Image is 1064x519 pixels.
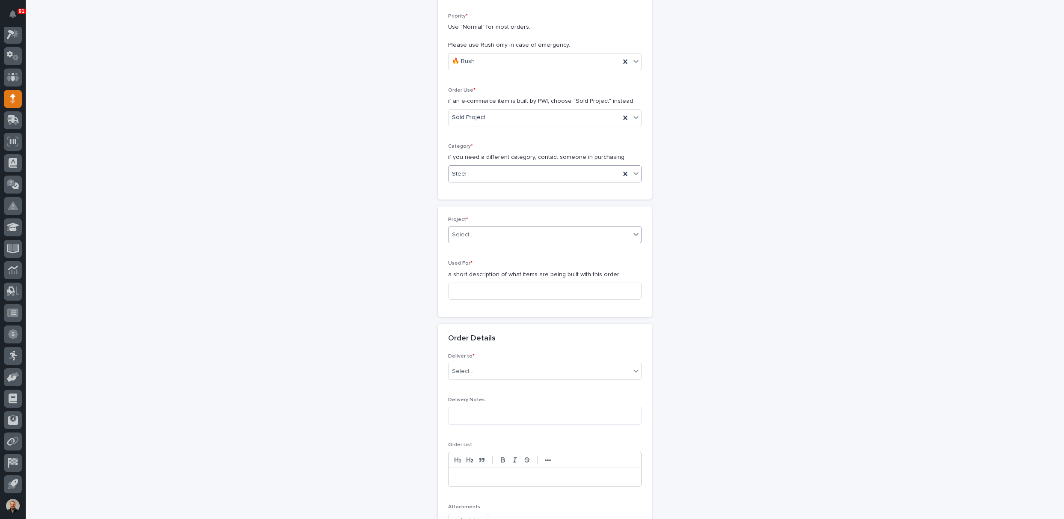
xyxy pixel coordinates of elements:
[448,504,480,510] span: Attachments
[11,10,22,24] div: Notifications91
[545,457,551,464] strong: •••
[448,88,476,93] span: Order Use
[452,57,475,66] span: 🔥 Rush
[452,113,485,122] span: Sold Project
[448,217,468,222] span: Project
[542,455,554,465] button: •••
[448,354,475,359] span: Deliver to
[452,170,467,179] span: Steel
[448,261,473,266] span: Used For
[448,270,642,279] p: a short description of what items are being built with this order
[19,8,24,14] p: 91
[452,367,473,376] div: Select...
[448,334,496,343] h2: Order Details
[448,23,642,49] p: Use "Normal" for most orders. Please use Rush only in case of emergency.
[448,153,642,162] p: if you need a different category, contact someone in purchasing
[448,14,468,19] span: Priority
[4,5,22,23] button: Notifications
[4,497,22,515] button: users-avatar
[448,97,642,106] p: if an e-commerce item is built by PWI, choose "Sold Project" instead
[448,397,485,403] span: Delivery Notes
[448,442,472,447] span: Order List
[452,230,473,239] div: Select...
[448,144,473,149] span: Category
